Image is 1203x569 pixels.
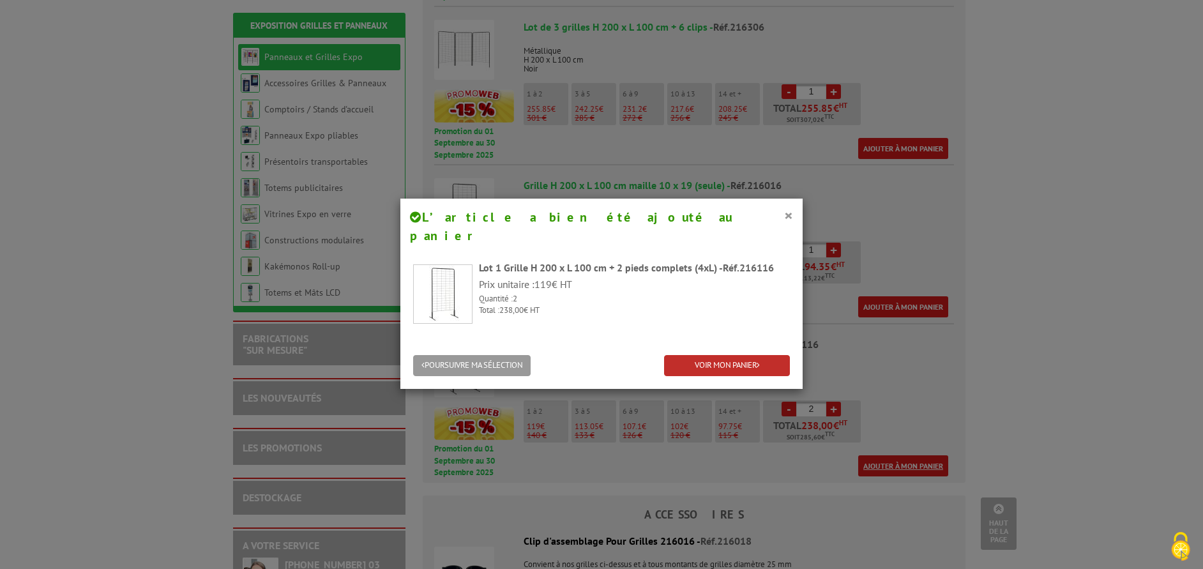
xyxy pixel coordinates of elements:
button: POURSUIVRE MA SÉLECTION [413,355,531,376]
a: VOIR MON PANIER [664,355,790,376]
span: 119 [534,278,552,291]
button: Cookies (fenêtre modale) [1158,526,1203,569]
img: Cookies (fenêtre modale) [1165,531,1197,563]
span: 2 [513,293,517,304]
button: × [784,207,793,224]
span: 238,00 [499,305,524,315]
div: Lot 1 Grille H 200 x L 100 cm + 2 pieds complets (4xL) - [479,261,790,275]
span: Réf.216116 [723,261,774,274]
h4: L’article a bien été ajouté au panier [410,208,793,245]
p: Quantité : [479,293,790,305]
p: Total : € HT [479,305,790,317]
p: Prix unitaire : € HT [479,277,790,292]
